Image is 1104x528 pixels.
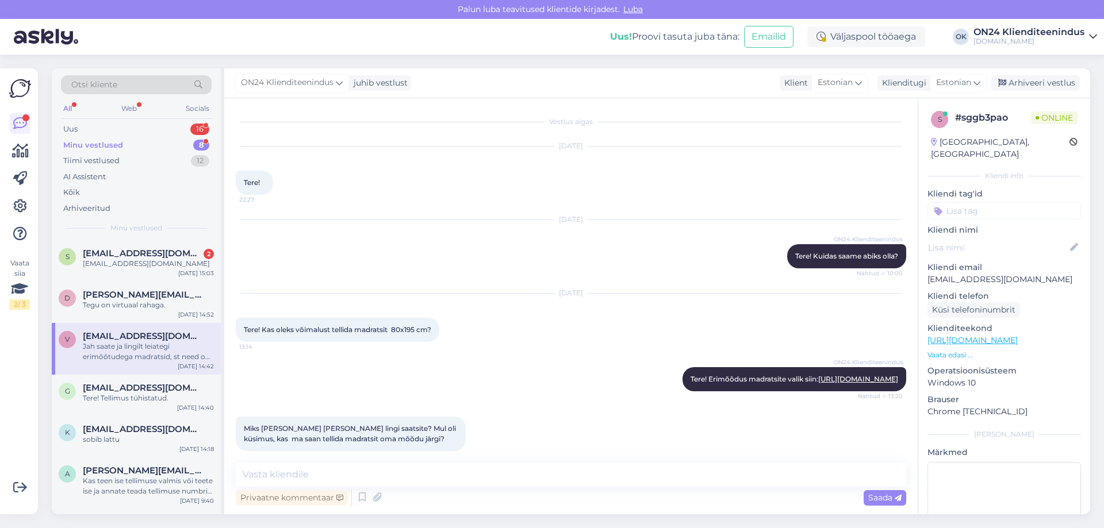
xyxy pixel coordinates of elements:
p: Windows 10 [927,377,1081,389]
span: Nähtud ✓ 10:00 [857,269,903,278]
div: Tiimi vestlused [63,155,120,167]
div: Jah saate ja lingilt leiategi erimõõtudega madratsid, st need on need madratsid mida saate oma mõ... [83,341,214,362]
b: Uus! [610,31,632,42]
span: Nähtud ✓ 13:20 [858,392,903,400]
span: a [65,469,70,478]
div: [DATE] 9:40 [180,496,214,505]
span: gerly.parm@gmail.com [83,383,202,393]
span: Online [1031,111,1078,124]
div: 8 [193,140,209,151]
div: sobib lattu [83,434,214,445]
span: g [65,387,70,395]
span: s [66,252,70,261]
span: ON24 Klienditeenindus [241,76,333,89]
div: 2 / 3 [9,299,30,310]
div: Klienditugi [877,77,926,89]
span: Luba [620,4,646,14]
span: kiffu65@gmail.com [83,424,202,434]
div: [PERSON_NAME] [927,429,1081,440]
div: Uus [63,124,78,135]
div: 2 [204,249,214,259]
p: Brauser [927,394,1081,406]
img: Askly Logo [9,78,31,99]
span: Otsi kliente [71,79,117,91]
div: 12 [191,155,209,167]
div: Kõik [63,187,80,198]
div: # sggb3pao [955,111,1031,125]
p: Vaata edasi ... [927,350,1081,360]
p: Operatsioonisüsteem [927,365,1081,377]
a: ON24 Klienditeenindus[DOMAIN_NAME] [973,28,1097,46]
span: Minu vestlused [110,223,162,233]
div: Privaatne kommentaar [236,490,348,506]
span: silverkaspee@gmail.com [83,248,202,259]
span: 13:14 [239,342,282,351]
div: Küsi telefoninumbrit [927,302,1020,318]
span: k [65,428,70,437]
input: Lisa nimi [928,241,1068,254]
p: Kliendi email [927,261,1081,273]
div: [DOMAIN_NAME] [973,37,1084,46]
div: [DATE] [236,288,906,298]
span: daisy-lola@hotmail.com [83,290,202,300]
div: All [61,101,74,116]
div: ON24 Klienditeenindus [973,28,1084,37]
p: Kliendi nimi [927,224,1081,236]
span: 22:27 [239,195,282,204]
span: Saada [868,492,902,503]
span: v [65,335,70,344]
div: Socials [183,101,212,116]
div: [DATE] [236,141,906,151]
span: 14:08 [239,452,282,460]
span: ON24 Klienditeenindus [834,235,903,244]
span: s [938,115,942,124]
span: vjyrgenson@gmail.com [83,331,202,341]
button: Emailid [744,26,793,48]
p: Kliendi tag'id [927,188,1081,200]
div: Minu vestlused [63,140,123,151]
div: [DATE] 14:52 [178,310,214,319]
div: Vestlus algas [236,117,906,127]
div: OK [953,29,969,45]
span: Tere! Erimõõdus madratsite valik siin: [691,375,898,383]
p: Märkmed [927,446,1081,458]
div: Klient [780,77,808,89]
div: [DATE] 14:40 [177,403,214,412]
div: juhib vestlust [349,77,408,89]
span: d [64,294,70,302]
div: AI Assistent [63,171,106,183]
div: Proovi tasuta juba täna: [610,30,739,44]
p: [EMAIL_ADDRESS][DOMAIN_NAME] [927,273,1081,286]
a: [URL][DOMAIN_NAME] [927,335,1018,345]
div: 16 [190,124,209,135]
div: Tere! Tellimus tühistatud. [83,393,214,403]
span: Estonian [936,76,971,89]
div: [DATE] 15:03 [178,269,214,278]
div: Väljaspool tööaega [807,26,925,47]
span: Tere! Kuidas saame abiks olla? [795,252,898,260]
div: Arhiveeritud [63,203,110,214]
span: Miks [PERSON_NAME] [PERSON_NAME] lingi saatsite? Mul oli küsimus, kas ma saan tellida madratsit o... [244,424,458,443]
p: Klienditeekond [927,322,1081,334]
div: [DATE] 14:42 [178,362,214,371]
div: Tegu on virtuaal rahaga. [83,300,214,310]
p: Chrome [TECHNICAL_ID] [927,406,1081,418]
p: Kliendi telefon [927,290,1081,302]
a: [URL][DOMAIN_NAME] [818,375,898,383]
div: Web [119,101,139,116]
div: Vaata siia [9,258,30,310]
div: [DATE] 14:18 [179,445,214,453]
div: Kliendi info [927,171,1081,181]
div: Kas teen ise tellimuse valmis või teete ise ja annate teada tellimuse numbri ja teen muudatuse [P... [83,476,214,496]
span: Estonian [818,76,853,89]
span: Tere! [244,178,260,187]
div: [GEOGRAPHIC_DATA], [GEOGRAPHIC_DATA] [931,136,1069,160]
span: Tere! Kas oleks võimalust tellida madratsit 80x195 cm? [244,325,431,334]
div: Arhiveeri vestlus [991,75,1080,91]
span: allan.tonsil@mail.ee [83,465,202,476]
input: Lisa tag [927,202,1081,219]
div: [EMAIL_ADDRESS][DOMAIN_NAME] [83,259,214,269]
span: ON24 Klienditeenindus [834,358,903,367]
div: [DATE] [236,214,906,225]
